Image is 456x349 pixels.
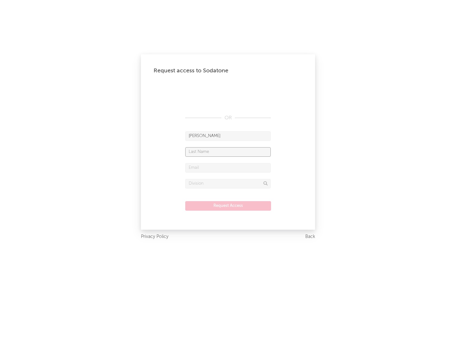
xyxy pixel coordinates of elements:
a: Back [305,233,315,241]
input: Division [185,179,271,188]
div: OR [185,114,271,122]
input: Last Name [185,147,271,157]
div: Request access to Sodatone [154,67,302,75]
button: Request Access [185,201,271,211]
a: Privacy Policy [141,233,168,241]
input: Email [185,163,271,173]
input: First Name [185,131,271,141]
